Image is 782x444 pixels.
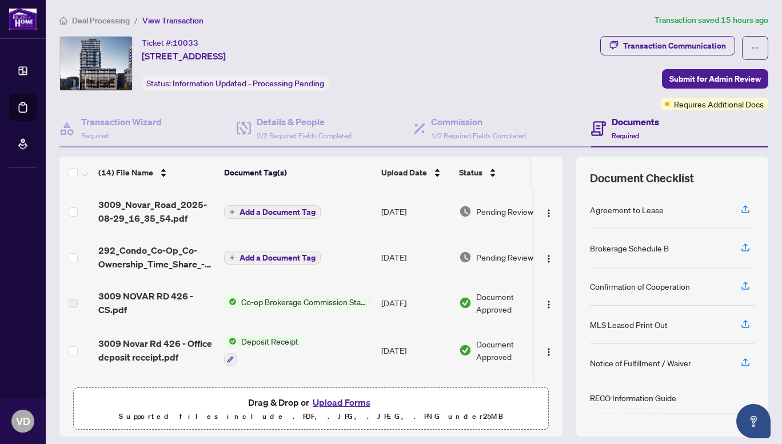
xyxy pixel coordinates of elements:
th: Upload Date [377,157,454,189]
span: View Transaction [142,15,204,26]
span: Status [459,166,482,179]
span: 1/2 Required Fields Completed [431,131,526,140]
button: Submit for Admin Review [662,69,768,89]
span: Information Updated - Processing Pending [173,78,324,89]
div: RECO Information Guide [590,391,676,404]
span: Required [81,131,109,140]
img: Document Status [459,297,472,309]
th: (14) File Name [94,157,220,189]
td: [DATE] [377,234,454,280]
span: Pending Review [476,251,533,263]
button: Upload Forms [309,395,374,410]
button: Logo [540,341,558,359]
button: Add a Document Tag [224,250,321,265]
span: [STREET_ADDRESS] [142,49,226,63]
img: Status Icon [224,335,237,347]
span: Document Approved [476,290,547,315]
th: Document Tag(s) [220,157,377,189]
td: [DATE] [377,375,454,424]
h4: Transaction Wizard [81,115,162,129]
button: Open asap [736,404,771,438]
img: Logo [544,347,553,357]
img: Document Status [459,344,472,357]
img: Document Status [459,251,472,263]
div: Brokerage Schedule B [590,242,669,254]
td: [DATE] [377,326,454,375]
span: Deal Processing [72,15,130,26]
button: Add a Document Tag [224,205,321,219]
span: Pending Review [476,205,533,218]
span: 3009 Novar Rd 426 - Office deposit receipt.pdf [98,337,215,364]
h4: Commission [431,115,526,129]
div: MLS Leased Print Out [590,318,668,331]
article: Transaction saved 15 hours ago [655,14,768,27]
li: / [134,14,138,27]
div: Notice of Fulfillment / Waiver [590,357,691,369]
span: plus [229,255,235,261]
div: Status: [142,75,329,91]
span: Deposit Receipt [237,335,303,347]
button: Add a Document Tag [224,251,321,265]
button: Logo [540,202,558,221]
span: ellipsis [751,44,759,52]
img: Logo [544,209,553,218]
img: logo [9,9,37,30]
img: Status Icon [224,295,237,308]
h4: Details & People [257,115,352,129]
div: Ticket #: [142,36,198,49]
span: (14) File Name [98,166,153,179]
img: Logo [544,254,553,263]
span: 3009 NOVAR RD 426 - CS.pdf [98,289,215,317]
button: Status IconDeposit Receipt [224,335,303,366]
span: Requires Additional Docs [674,98,764,110]
span: Co-op Brokerage Commission Statement [237,295,372,308]
td: [DATE] [377,189,454,234]
div: Agreement to Lease [590,203,664,216]
p: Supported files include .PDF, .JPG, .JPEG, .PNG under 25 MB [81,410,541,423]
span: Document Checklist [590,170,694,186]
th: Status [454,157,552,189]
div: Confirmation of Cooperation [590,280,690,293]
span: 2/2 Required Fields Completed [257,131,352,140]
span: Required [612,131,639,140]
span: Add a Document Tag [240,254,316,262]
img: Document Status [459,205,472,218]
h4: Documents [612,115,659,129]
span: Document Approved [476,338,547,363]
span: plus [229,209,235,215]
span: Drag & Drop orUpload FormsSupported files include .PDF, .JPG, .JPEG, .PNG under25MB [74,388,548,430]
button: Add a Document Tag [224,205,321,219]
span: Submit for Admin Review [669,70,761,88]
img: IMG-W12287324_1.jpg [60,37,132,90]
span: home [59,17,67,25]
img: Logo [544,300,553,309]
span: Add a Document Tag [240,208,316,216]
span: Drag & Drop or [248,395,374,410]
span: 3009_Novar_Road_2025-08-29_16_35_54.pdf [98,198,215,225]
span: 10033 [173,38,198,48]
button: Transaction Communication [600,36,735,55]
button: Logo [540,248,558,266]
button: Status IconCo-op Brokerage Commission Statement [224,295,372,308]
span: Upload Date [381,166,427,179]
td: [DATE] [377,280,454,326]
div: Transaction Communication [623,37,726,55]
span: VD [16,413,30,429]
button: Logo [540,294,558,312]
span: 292_Condo_Co-Op_Co-Ownership_Time_Share_-_Lease_Sub-Lease_MLS_Data_Information_Form_-_PropTx-[PER... [98,243,215,271]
